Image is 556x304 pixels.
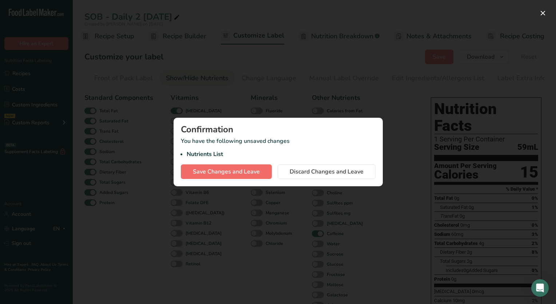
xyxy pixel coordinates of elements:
[181,164,272,179] button: Save Changes and Leave
[181,125,376,134] div: Confirmation
[187,150,376,159] li: Nutrients List
[531,279,549,297] div: Open Intercom Messenger
[181,137,376,159] p: You have the following unsaved changes
[290,167,364,176] span: Discard Changes and Leave
[193,167,260,176] span: Save Changes and Leave
[278,164,376,179] button: Discard Changes and Leave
